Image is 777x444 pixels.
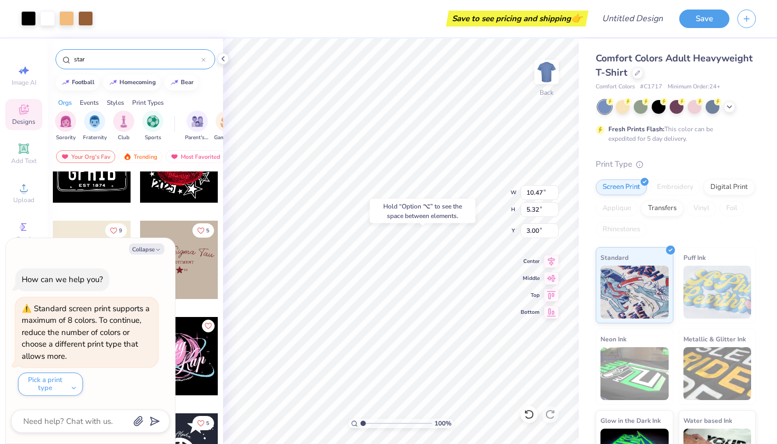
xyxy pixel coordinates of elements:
button: Like [105,223,127,238]
div: Trending [118,150,162,163]
span: Image AI [12,78,36,87]
img: trend_line.gif [109,79,117,86]
img: most_fav.gif [170,153,179,160]
img: Metallic & Glitter Ink [683,347,752,400]
span: 9 [119,228,122,233]
div: football [72,79,95,85]
input: Try "Alpha" [73,54,201,65]
button: filter button [185,111,209,142]
div: filter for Club [113,111,134,142]
span: # C1717 [640,83,662,92]
div: Rhinestones [596,222,647,238]
span: Designs [12,117,35,126]
div: bear [181,79,193,85]
span: Sorority [56,134,76,142]
span: Comfort Colors [596,83,635,92]
img: trend_line.gif [170,79,179,86]
img: trend_line.gif [61,79,70,86]
div: Hold “Option ⌥” to see the space between elements. [370,199,476,223]
img: Game Day Image [220,115,233,128]
span: Neon Ink [600,333,626,345]
button: Pick a print type [18,373,83,396]
div: Your Org's Fav [56,150,115,163]
img: Standard [600,266,669,319]
button: filter button [113,111,134,142]
span: Puff Ink [683,252,706,263]
img: Sports Image [147,115,159,128]
img: Sorority Image [60,115,72,128]
span: Add Text [11,157,36,165]
div: homecoming [119,79,156,85]
span: Parent's Weekend [185,134,209,142]
span: Glow in the Dark Ink [600,415,661,426]
img: Neon Ink [600,347,669,400]
strong: Fresh Prints Flash: [608,125,664,133]
span: Bottom [521,309,540,316]
button: football [55,75,99,90]
span: Top [521,292,540,299]
button: bear [164,75,198,90]
div: Standard screen print supports a maximum of 8 colors. To continue, reduce the number of colors or... [22,303,150,361]
div: This color can be expedited for 5 day delivery. [608,124,738,143]
span: Water based Ink [683,415,732,426]
span: Game Day [214,134,238,142]
span: Metallic & Glitter Ink [683,333,746,345]
button: Like [192,223,214,238]
div: Foil [719,201,744,216]
div: Save to see pricing and shipping [449,11,586,26]
button: filter button [214,111,238,142]
span: 5 [206,228,209,233]
div: Embroidery [650,179,700,195]
div: Digital Print [704,179,755,195]
button: homecoming [103,75,161,90]
div: Most Favorited [165,150,225,163]
span: Greek [16,235,32,243]
span: Fraternity [83,134,107,142]
span: 5 [206,421,209,426]
div: Print Type [596,158,756,170]
span: Club [118,134,129,142]
input: Untitled Design [594,8,671,29]
div: filter for Sorority [55,111,76,142]
span: Upload [13,196,34,204]
img: Puff Ink [683,266,752,319]
img: trending.gif [123,153,132,160]
div: Events [80,98,99,107]
div: Vinyl [687,201,716,216]
button: filter button [55,111,76,142]
img: Parent's Weekend Image [191,115,203,128]
span: Sports [145,134,161,142]
div: filter for Game Day [214,111,238,142]
span: 👉 [571,12,582,24]
img: Back [536,61,557,83]
div: Orgs [58,98,72,107]
button: Collapse [129,243,164,255]
div: Transfers [641,201,683,216]
button: filter button [142,111,163,142]
img: Fraternity Image [89,115,100,128]
button: Like [202,320,215,332]
button: filter button [83,111,107,142]
div: filter for Sports [142,111,163,142]
button: Save [679,10,729,28]
span: Standard [600,252,628,263]
div: Screen Print [596,179,647,195]
div: Back [540,88,553,97]
span: 100 % [434,419,451,428]
span: Middle [521,275,540,282]
div: Styles [107,98,124,107]
span: Comfort Colors Adult Heavyweight T-Shirt [596,52,753,79]
img: most_fav.gif [61,153,69,160]
span: Center [521,258,540,265]
div: filter for Fraternity [83,111,107,142]
div: Print Types [132,98,164,107]
div: Applique [596,201,638,216]
img: Club Image [118,115,129,128]
div: How can we help you? [22,274,103,285]
span: Minimum Order: 24 + [668,83,720,92]
button: Like [192,416,214,430]
div: filter for Parent's Weekend [185,111,209,142]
